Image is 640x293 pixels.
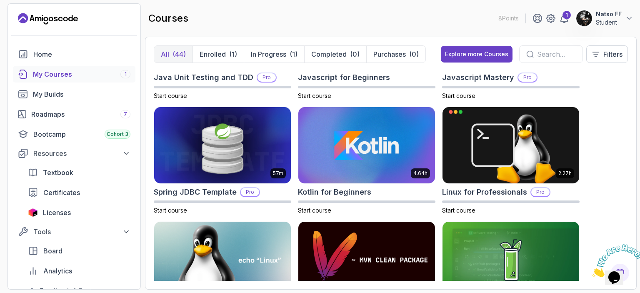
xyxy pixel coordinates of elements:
img: Linux for Professionals card [442,107,579,184]
h2: Java Unit Testing and TDD [154,72,253,83]
h2: Javascript Mastery [442,72,514,83]
span: Certificates [43,188,80,198]
p: In Progress [251,49,286,59]
p: Pro [257,73,276,82]
span: Board [43,246,62,256]
span: Start course [442,92,475,99]
p: Filters [603,49,622,59]
p: Pro [241,188,259,196]
a: 1 [559,13,569,23]
button: Enrolled(1) [192,46,244,63]
a: textbook [23,164,135,181]
div: (1) [229,49,237,59]
span: Start course [298,92,331,99]
p: Purchases [373,49,406,59]
p: Student [596,18,622,27]
img: Kotlin for Beginners card [298,107,435,184]
p: 2.27h [558,170,572,177]
a: bootcamp [13,126,135,143]
div: My Courses [33,69,130,79]
span: 7 [124,111,127,118]
p: Natso FF [596,10,622,18]
div: (0) [409,49,419,59]
a: Landing page [18,12,78,25]
button: Purchases(0) [366,46,425,63]
iframe: chat widget [588,241,640,280]
div: My Builds [33,89,130,99]
div: Resources [33,148,130,158]
span: Cohort 3 [107,131,128,138]
p: Pro [518,73,537,82]
img: jetbrains icon [28,208,38,217]
a: licenses [23,204,135,221]
p: Enrolled [200,49,226,59]
a: board [23,243,135,259]
span: Textbook [43,168,73,178]
span: Start course [154,92,187,99]
span: Start course [442,207,475,214]
h2: Javascript for Beginners [298,72,390,83]
button: user profile imageNatso FFStudent [576,10,633,27]
a: builds [13,86,135,103]
span: Licenses [43,208,71,218]
h2: Spring JDBC Template [154,186,237,198]
div: Explore more Courses [445,50,508,58]
button: Completed(0) [304,46,366,63]
button: Filters [586,45,628,63]
a: certificates [23,184,135,201]
p: 57m [273,170,283,177]
p: 4.64h [413,170,427,177]
h2: courses [148,12,188,25]
input: Search... [537,49,576,59]
button: Explore more Courses [441,46,512,63]
img: user profile image [576,10,592,26]
p: All [161,49,169,59]
h2: Kotlin for Beginners [298,186,371,198]
span: Analytics [43,266,72,276]
a: courses [13,66,135,83]
div: Tools [33,227,130,237]
button: Resources [13,146,135,161]
span: 1 [125,71,127,78]
h2: Linux for Professionals [442,186,527,198]
p: Completed [311,49,347,59]
p: 8 Points [498,14,519,23]
div: Home [33,49,130,59]
button: Tools [13,224,135,239]
button: All(44) [154,46,192,63]
a: home [13,46,135,63]
a: roadmaps [13,106,135,123]
div: (1) [290,49,297,59]
a: analytics [23,263,135,279]
button: In Progress(1) [244,46,304,63]
p: Pro [531,188,550,196]
div: (44) [172,49,186,59]
div: (0) [350,49,360,59]
img: Spring JDBC Template card [154,107,291,184]
div: 1 [562,11,571,19]
div: Bootcamp [33,129,130,139]
span: Start course [298,207,331,214]
img: Chat attention grabber [3,3,55,36]
div: Roadmaps [31,109,130,119]
span: Start course [154,207,187,214]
